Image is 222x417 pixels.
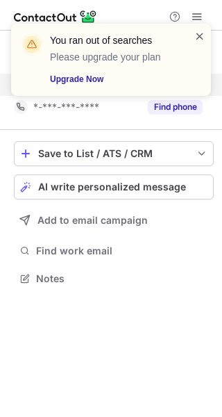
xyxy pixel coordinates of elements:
[36,272,208,285] span: Notes
[21,33,43,56] img: warning
[14,269,214,288] button: Notes
[14,8,97,25] img: ContactOut v5.3.10
[38,148,189,159] div: Save to List / ATS / CRM
[14,208,214,233] button: Add to email campaign
[36,245,208,257] span: Find work email
[14,241,214,261] button: Find work email
[50,50,178,64] p: Please upgrade your plan
[50,72,178,86] a: Upgrade Now
[37,215,148,226] span: Add to email campaign
[50,33,178,47] header: You ran out of searches
[38,181,186,193] span: AI write personalized message
[14,141,214,166] button: save-profile-one-click
[14,174,214,199] button: AI write personalized message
